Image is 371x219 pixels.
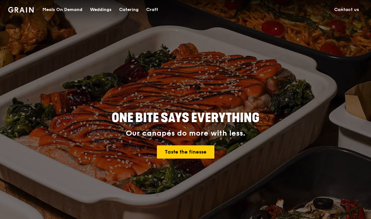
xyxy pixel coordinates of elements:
a: Taste the finesse [157,145,214,159]
div: Catering [119,0,139,19]
span: ONE BITE SAYS EVERYTHING [112,110,259,126]
div: Our canapés do more with less. [72,129,299,138]
img: Grain [8,7,34,13]
a: Craft [142,0,162,19]
a: Catering [115,0,142,19]
div: Craft [146,0,158,19]
a: Weddings [86,0,115,19]
div: Meals On Demand [42,0,82,19]
a: Contact us [330,0,363,19]
div: Weddings [90,0,112,19]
